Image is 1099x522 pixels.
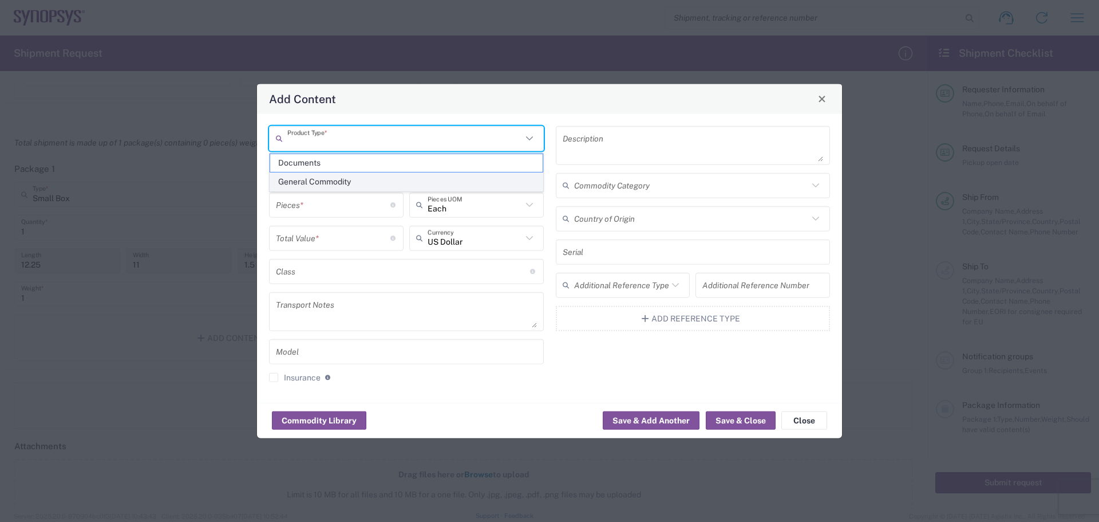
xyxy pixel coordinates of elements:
[269,372,321,382] label: Insurance
[706,411,776,430] button: Save & Close
[270,154,543,172] span: Documents
[603,411,699,430] button: Save & Add Another
[814,91,830,107] button: Close
[269,91,336,107] h4: Add Content
[781,411,827,430] button: Close
[556,305,831,331] button: Add Reference Type
[270,173,543,191] span: General Commodity
[272,411,366,430] button: Commodity Library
